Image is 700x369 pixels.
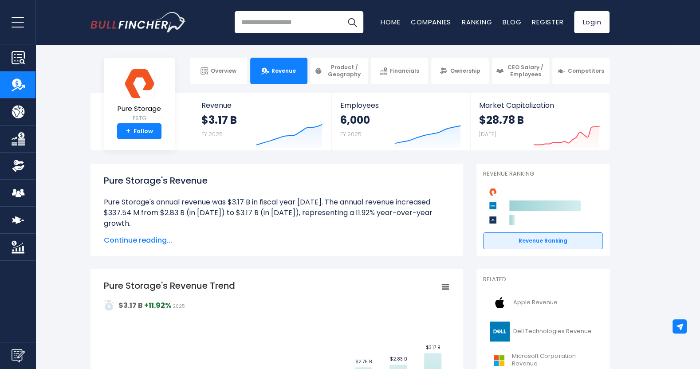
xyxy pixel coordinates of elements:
[144,300,171,310] strong: +11.92%
[389,356,406,362] text: $2.83 B
[552,58,610,84] a: Competitors
[450,67,480,75] span: Ownership
[12,159,25,173] img: Ownership
[574,11,610,33] a: Login
[483,170,603,178] p: Revenue Ranking
[488,187,498,197] img: Pure Storage competitors logo
[483,276,603,283] p: Related
[470,93,609,150] a: Market Capitalization $28.78 B [DATE]
[483,290,603,315] a: Apple Revenue
[331,93,469,150] a: Employees 6,000 FY 2025
[104,279,235,292] tspan: Pure Storage's Revenue Trend
[104,174,450,187] h1: Pure Storage's Revenue
[104,235,450,246] span: Continue reading...
[488,215,498,225] img: Arista Networks competitors logo
[568,67,604,75] span: Competitors
[117,68,161,124] a: Pure Storage PSTG
[488,293,511,313] img: AAPL logo
[193,93,331,150] a: Revenue $3.17 B FY 2025
[340,101,460,110] span: Employees
[503,17,521,27] a: Blog
[483,319,603,344] a: Dell Technologies Revenue
[201,113,237,127] strong: $3.17 B
[118,300,143,310] strong: $3.17 B
[341,11,363,33] button: Search
[479,101,600,110] span: Market Capitalization
[355,358,372,365] text: $2.75 B
[211,67,236,75] span: Overview
[104,197,450,229] li: Pure Storage's annual revenue was $3.17 B in fiscal year [DATE]. The annual revenue increased $33...
[340,113,370,127] strong: 6,000
[425,344,440,351] text: $3.17 B
[90,12,186,32] img: Bullfincher logo
[506,64,545,78] span: CEO Salary / Employees
[411,17,451,27] a: Companies
[118,114,161,122] small: PSTG
[104,300,114,310] img: addasd
[190,58,247,84] a: Overview
[431,58,488,84] a: Ownership
[173,303,185,310] span: 2025
[118,105,161,113] span: Pure Storage
[340,130,362,138] small: FY 2025
[492,58,549,84] a: CEO Salary / Employees
[488,322,511,342] img: DELL logo
[90,12,186,32] a: Go to homepage
[250,58,307,84] a: Revenue
[390,67,419,75] span: Financials
[325,64,364,78] span: Product / Geography
[479,130,496,138] small: [DATE]
[271,67,296,75] span: Revenue
[479,113,524,127] strong: $28.78 B
[483,232,603,249] a: Revenue Ranking
[462,17,492,27] a: Ranking
[117,123,161,139] a: +Follow
[126,127,130,135] strong: +
[381,17,400,27] a: Home
[201,130,223,138] small: FY 2025
[201,101,322,110] span: Revenue
[311,58,368,84] a: Product / Geography
[371,58,428,84] a: Financials
[488,200,498,211] img: Dell Technologies competitors logo
[532,17,563,27] a: Register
